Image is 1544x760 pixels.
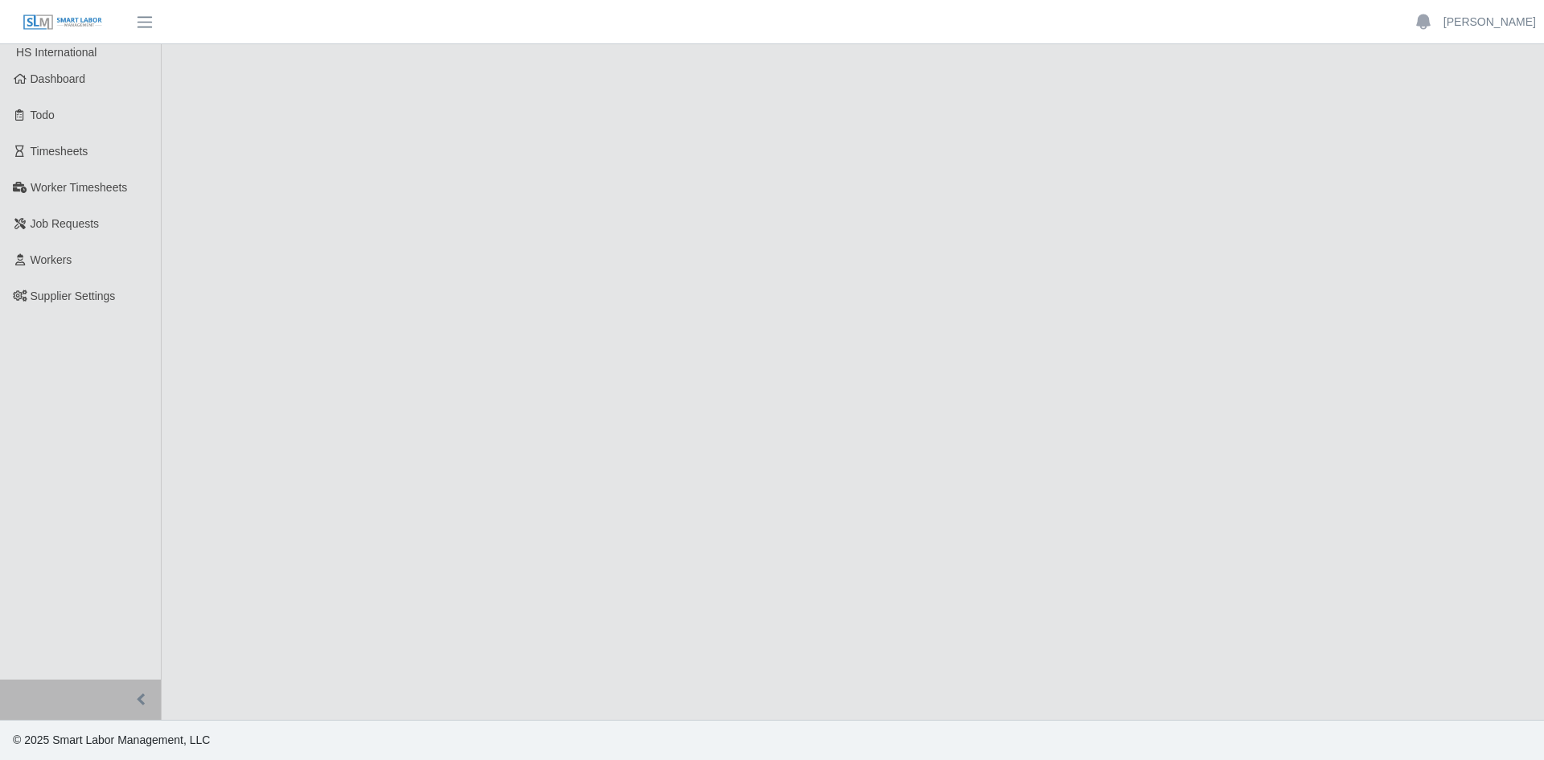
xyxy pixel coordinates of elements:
span: Todo [31,109,55,121]
span: Worker Timesheets [31,181,127,194]
span: Job Requests [31,217,100,230]
span: Workers [31,253,72,266]
span: Timesheets [31,145,88,158]
span: Supplier Settings [31,290,116,302]
span: © 2025 Smart Labor Management, LLC [13,733,210,746]
a: [PERSON_NAME] [1443,14,1536,31]
span: HS International [16,46,96,59]
span: Dashboard [31,72,86,85]
img: SLM Logo [23,14,103,31]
